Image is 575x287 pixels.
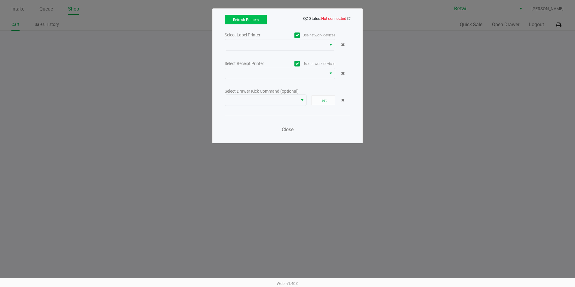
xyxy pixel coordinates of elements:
[225,88,350,94] div: Select Drawer Kick Command (optional)
[321,16,346,21] span: Not connected
[277,281,298,286] span: Web: v1.40.0
[233,18,259,22] span: Refresh Printers
[278,124,297,136] button: Close
[303,16,350,21] span: QZ Status:
[326,39,335,50] button: Select
[225,60,280,67] div: Select Receipt Printer
[282,127,294,132] span: Close
[280,61,335,66] label: Use network devices
[326,68,335,79] button: Select
[280,32,335,38] label: Use network devices
[225,32,280,38] div: Select Label Printer
[225,15,267,24] button: Refresh Printers
[298,95,306,106] button: Select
